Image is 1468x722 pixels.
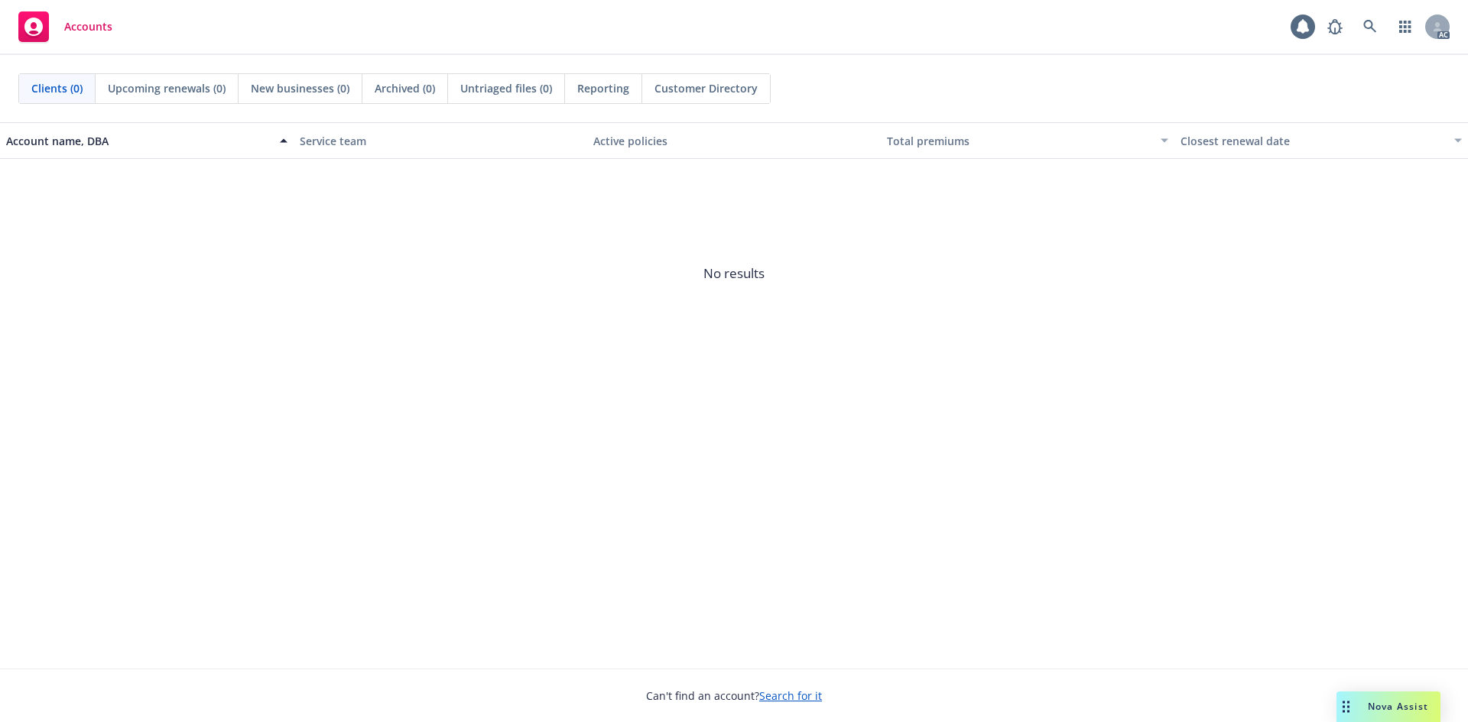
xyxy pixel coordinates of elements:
[587,122,881,159] button: Active policies
[593,133,875,149] div: Active policies
[759,688,822,703] a: Search for it
[12,5,119,48] a: Accounts
[300,133,581,149] div: Service team
[375,80,435,96] span: Archived (0)
[1336,691,1440,722] button: Nova Assist
[1368,700,1428,713] span: Nova Assist
[577,80,629,96] span: Reporting
[294,122,587,159] button: Service team
[6,133,271,149] div: Account name, DBA
[251,80,349,96] span: New businesses (0)
[1174,122,1468,159] button: Closest renewal date
[31,80,83,96] span: Clients (0)
[881,122,1174,159] button: Total premiums
[1320,11,1350,42] a: Report a Bug
[1181,133,1445,149] div: Closest renewal date
[1336,691,1356,722] div: Drag to move
[1355,11,1385,42] a: Search
[1390,11,1421,42] a: Switch app
[64,21,112,33] span: Accounts
[887,133,1151,149] div: Total premiums
[654,80,758,96] span: Customer Directory
[460,80,552,96] span: Untriaged files (0)
[108,80,226,96] span: Upcoming renewals (0)
[646,688,822,704] span: Can't find an account?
